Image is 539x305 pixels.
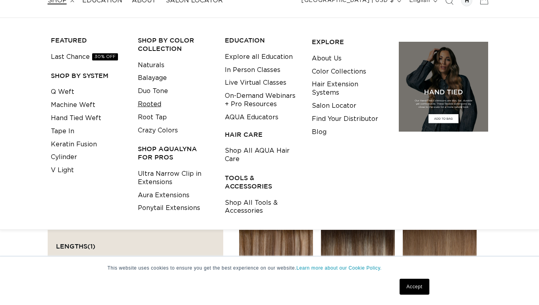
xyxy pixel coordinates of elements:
[138,98,161,111] a: Rooted
[51,112,101,125] a: Hand Tied Weft
[312,126,326,139] a: Blog
[51,138,97,151] a: Keratin Fusion
[51,99,95,112] a: Machine Weft
[51,36,126,45] h3: FEATURED
[138,85,168,98] a: Duo Tone
[51,72,126,80] h3: SHOP BY SYSTEM
[138,111,167,124] a: Root Tap
[312,52,342,65] a: About Us
[225,196,299,218] a: Shop All Tools & Accessories
[51,85,74,99] a: Q Weft
[312,99,356,113] a: Salon Locator
[92,53,118,60] span: 30% OFF
[312,78,386,99] a: Hair Extension Systems
[312,65,366,78] a: Color Collections
[312,38,386,46] h3: EXPLORE
[225,174,299,190] h3: TOOLS & ACCESSORIES
[51,151,77,164] a: Cylinder
[400,279,429,295] a: Accept
[225,130,299,139] h3: HAIR CARE
[87,243,95,250] span: (1)
[225,111,278,124] a: AQUA Educators
[138,72,167,85] a: Balayage
[51,51,118,64] a: Last Chance30% OFF
[138,202,200,215] a: Ponytail Extensions
[138,189,189,202] a: Aura Extensions
[56,243,95,250] span: Lengths
[296,265,382,271] a: Learn more about our Cookie Policy.
[138,124,178,137] a: Crazy Colors
[56,229,215,257] summary: Lengths (1 selected)
[138,59,164,72] a: Naturals
[499,267,539,305] iframe: Chat Widget
[312,113,378,126] a: Find Your Distributor
[225,89,299,111] a: On-Demand Webinars + Pro Resources
[225,144,299,166] a: Shop All AQUA Hair Care
[51,164,74,177] a: V Light
[51,125,74,138] a: Tape In
[225,64,280,77] a: In Person Classes
[225,36,299,45] h3: EDUCATION
[108,264,432,272] p: This website uses cookies to ensure you get the best experience on our website.
[225,76,286,89] a: Live Virtual Classes
[138,167,213,189] a: Ultra Narrow Clip in Extensions
[138,145,213,161] h3: Shop AquaLyna for Pros
[225,51,293,64] a: Explore all Education
[138,36,213,53] h3: Shop by Color Collection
